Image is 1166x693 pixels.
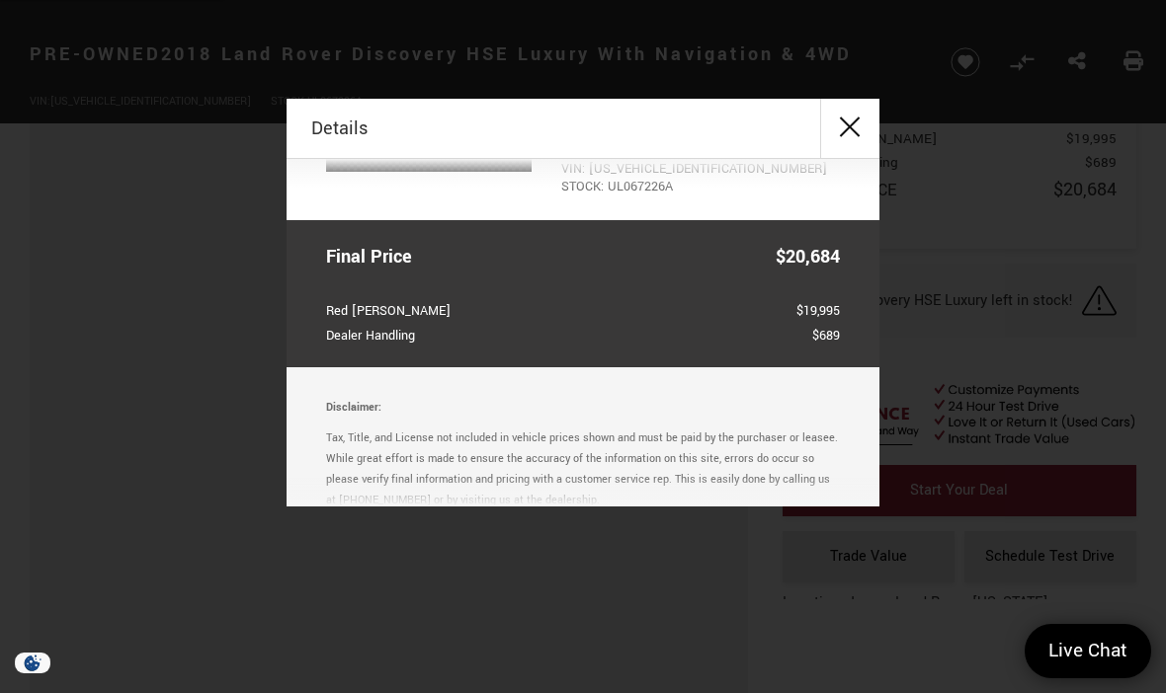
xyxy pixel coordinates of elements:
[326,240,840,274] a: Final Price $20,684
[561,160,840,178] span: VIN: [US_VEHICLE_IDENTIFICATION_NUMBER]
[326,299,460,324] span: Red [PERSON_NAME]
[326,400,381,415] strong: Disclaimer:
[776,240,840,274] span: $20,684
[287,99,879,159] div: Details
[326,324,840,348] a: Dealer Handling $689
[796,299,840,324] span: $19,995
[326,299,840,324] a: Red [PERSON_NAME] $19,995
[820,99,879,158] button: close
[10,653,55,673] section: Click to Open Cookie Consent Modal
[812,324,840,348] span: $689
[1025,624,1151,678] a: Live Chat
[326,240,422,274] span: Final Price
[326,324,425,348] span: Dealer Handling
[10,653,55,673] img: Opt-Out Icon
[326,427,840,510] p: Tax, Title, and License not included in vehicle prices shown and must be paid by the purchaser or...
[1039,638,1137,664] span: Live Chat
[561,178,840,195] span: STOCK: UL067226A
